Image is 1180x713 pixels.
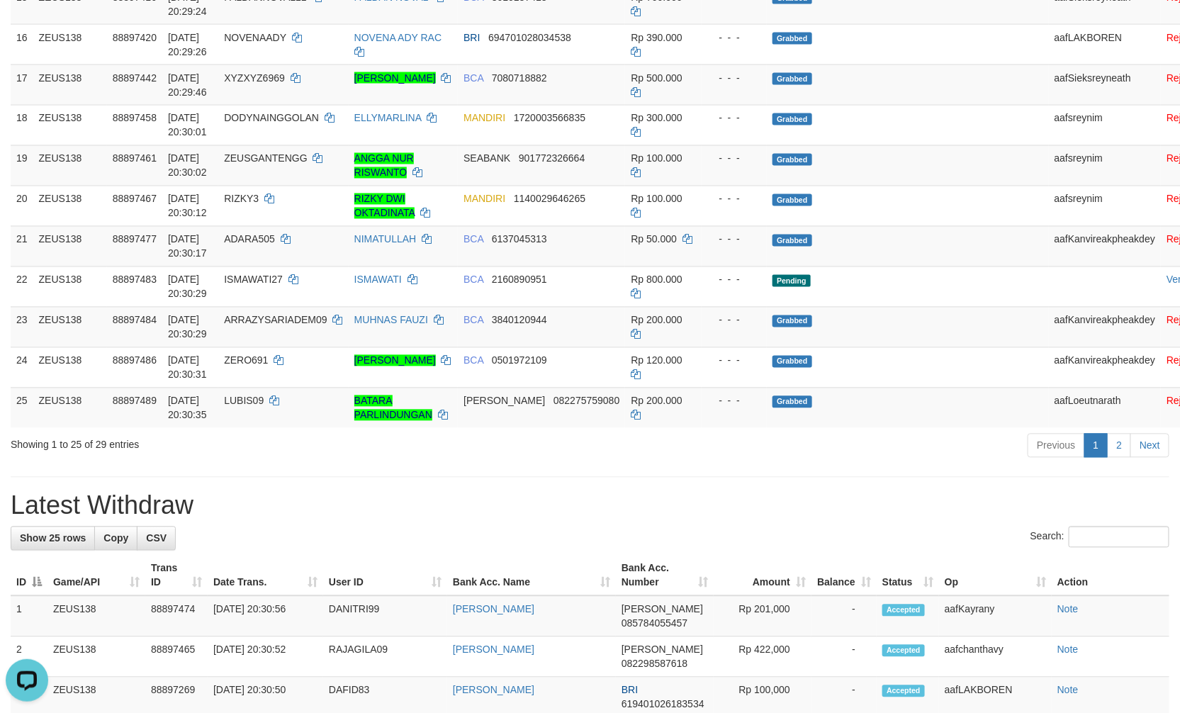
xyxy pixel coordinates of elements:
span: BRI [463,32,480,43]
td: DANITRI99 [323,596,447,637]
a: NIMATULLAH [354,234,417,245]
label: Search: [1030,527,1169,548]
span: Copy 082275759080 to clipboard [554,395,619,407]
span: ADARA505 [224,234,275,245]
td: ZEUS138 [33,186,107,226]
td: aafLoeutnarath [1049,388,1161,428]
td: 21 [11,226,33,266]
td: 16 [11,24,33,64]
td: 1 [11,596,47,637]
td: aafKayrany [939,596,1052,637]
a: MUHNAS FAUZI [354,315,428,326]
th: Status: activate to sort column ascending [877,556,939,596]
span: [DATE] 20:30:31 [168,355,207,381]
a: 1 [1084,434,1108,458]
td: 18 [11,105,33,145]
div: - - - [707,232,761,247]
span: Grabbed [772,113,812,125]
td: 23 [11,307,33,347]
span: Rp 500.000 [631,72,682,84]
td: [DATE] 20:30:52 [208,637,323,678]
span: [DATE] 20:30:02 [168,153,207,179]
span: Rp 800.000 [631,274,682,286]
div: - - - [707,152,761,166]
td: - [811,637,877,678]
a: Note [1057,604,1079,615]
th: Bank Acc. Name: activate to sort column ascending [447,556,616,596]
th: Trans ID: activate to sort column ascending [145,556,208,596]
td: ZEUS138 [33,266,107,307]
td: ZEUS138 [33,307,107,347]
td: aafsreynim [1049,105,1161,145]
span: MANDIRI [463,193,505,205]
span: Rp 100.000 [631,193,682,205]
span: BCA [463,274,483,286]
span: [PERSON_NAME] [622,604,703,615]
td: 20 [11,186,33,226]
span: 88897489 [113,395,157,407]
span: Copy 6137045313 to clipboard [492,234,547,245]
td: aafSieksreyneath [1049,64,1161,105]
span: 88897484 [113,315,157,326]
td: Rp 201,000 [714,596,811,637]
span: SEABANK [463,153,510,164]
td: ZEUS138 [33,145,107,186]
span: 88897477 [113,234,157,245]
input: Search: [1069,527,1169,548]
a: Show 25 rows [11,527,95,551]
span: BCA [463,355,483,366]
span: BCA [463,234,483,245]
span: ISMAWATI27 [224,274,283,286]
span: Copy 901772326664 to clipboard [519,153,585,164]
span: NOVENAADY [224,32,286,43]
span: Copy 1720003566835 to clipboard [514,113,585,124]
a: CSV [137,527,176,551]
a: [PERSON_NAME] [453,644,534,656]
a: RIZKY DWI OKTADINATA [354,193,415,219]
td: ZEUS138 [47,637,145,678]
span: [DATE] 20:30:01 [168,113,207,138]
span: BRI [622,685,638,696]
button: Open LiveChat chat widget [6,6,48,48]
th: Date Trans.: activate to sort column ascending [208,556,323,596]
span: ZEUSGANTENGG [224,153,307,164]
span: Copy 2160890951 to clipboard [492,274,547,286]
span: CSV [146,533,167,544]
span: Accepted [882,645,925,657]
td: ZEUS138 [33,347,107,388]
a: [PERSON_NAME] [453,685,534,696]
span: Accepted [882,605,925,617]
span: Rp 50.000 [631,234,677,245]
a: Next [1130,434,1169,458]
span: XYZXYZ6969 [224,72,285,84]
span: Copy 7080718882 to clipboard [492,72,547,84]
span: Copy 0501972109 to clipboard [492,355,547,366]
span: DODYNAINGGOLAN [224,113,319,124]
span: Rp 200.000 [631,315,682,326]
td: 24 [11,347,33,388]
span: Rp 200.000 [631,395,682,407]
span: BCA [463,72,483,84]
div: Showing 1 to 25 of 29 entries [11,432,481,452]
td: ZEUS138 [33,64,107,105]
div: - - - [707,273,761,287]
span: Rp 390.000 [631,32,682,43]
a: ELLYMARLINA [354,113,422,124]
td: Rp 422,000 [714,637,811,678]
div: - - - [707,313,761,327]
td: aafKanvireakpheakdey [1049,347,1161,388]
span: ARRAZYSARIADEM09 [224,315,327,326]
a: BATARA PARLINDUNGAN [354,395,432,421]
span: RIZKY3 [224,193,259,205]
span: Copy 082298587618 to clipboard [622,658,687,670]
span: BCA [463,315,483,326]
span: 88897467 [113,193,157,205]
td: 22 [11,266,33,307]
span: [DATE] 20:30:17 [168,234,207,259]
span: 88897442 [113,72,157,84]
span: 88897461 [113,153,157,164]
td: - [811,596,877,637]
span: Copy 3840120944 to clipboard [492,315,547,326]
span: Grabbed [772,235,812,247]
td: aafsreynim [1049,145,1161,186]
